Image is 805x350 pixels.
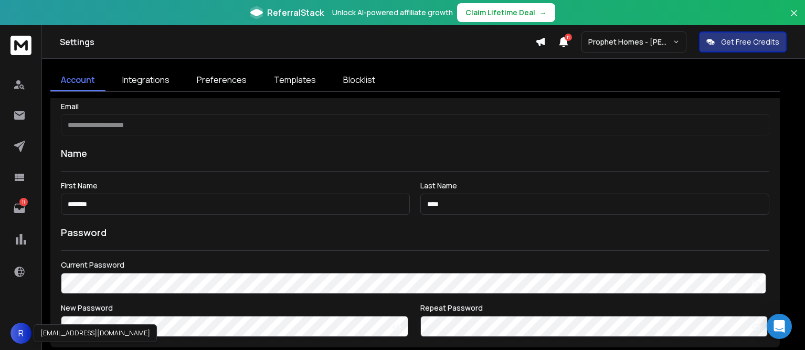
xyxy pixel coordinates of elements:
[457,3,555,22] button: Claim Lifetime Deal→
[699,31,787,52] button: Get Free Credits
[61,182,410,189] label: First Name
[50,69,105,91] a: Account
[10,323,31,344] button: R
[565,34,572,41] span: 11
[61,304,410,312] label: New Password
[186,69,257,91] a: Preferences
[112,69,180,91] a: Integrations
[588,37,673,47] p: Prophet Homes - [PERSON_NAME]
[420,182,769,189] label: Last Name
[60,36,535,48] h1: Settings
[61,146,769,161] h1: Name
[19,198,28,206] p: 11
[267,6,324,19] span: ReferralStack
[333,69,386,91] a: Blocklist
[263,69,326,91] a: Templates
[539,7,547,18] span: →
[767,314,792,339] div: Open Intercom Messenger
[787,6,801,31] button: Close banner
[61,103,769,110] label: Email
[34,324,157,342] div: [EMAIL_ADDRESS][DOMAIN_NAME]
[721,37,779,47] p: Get Free Credits
[61,225,107,240] h1: Password
[61,261,769,269] label: Current Password
[9,198,30,219] a: 11
[332,7,453,18] p: Unlock AI-powered affiliate growth
[420,304,769,312] label: Repeat Password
